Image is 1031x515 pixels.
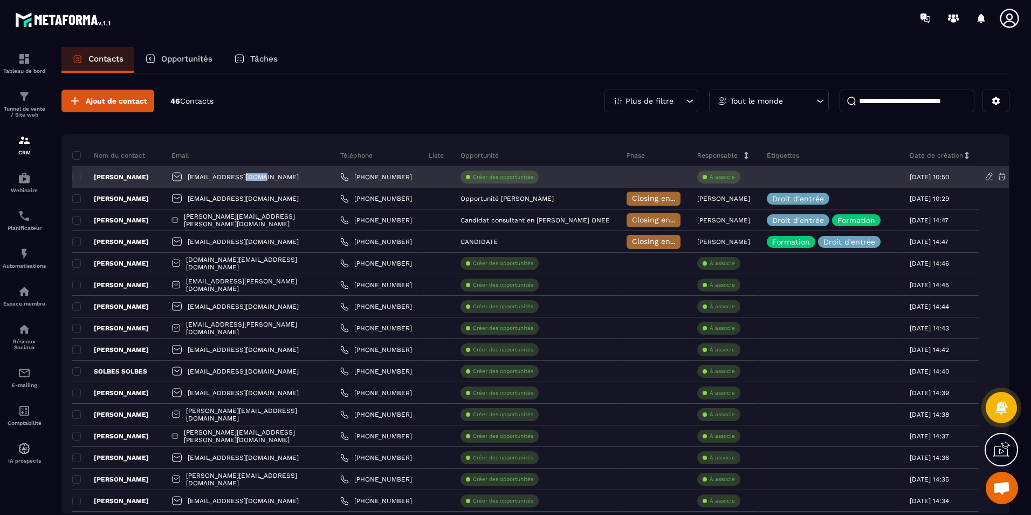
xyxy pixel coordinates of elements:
[910,324,949,332] p: [DATE] 14:43
[697,151,738,160] p: Responsable
[3,338,46,350] p: Réseaux Sociaux
[473,281,533,289] p: Créer des opportunités
[710,432,735,440] p: À associe
[88,54,123,64] p: Contacts
[171,151,189,160] p: Email
[3,201,46,239] a: schedulerschedulerPlanificateur
[473,324,533,332] p: Créer des opportunités
[340,432,412,441] a: [PHONE_NUMBER]
[18,172,31,185] img: automations
[473,260,533,267] p: Créer des opportunités
[710,260,735,267] p: À associe
[18,323,31,336] img: social-network
[910,454,949,462] p: [DATE] 14:36
[772,238,810,246] p: Formation
[72,281,149,289] p: [PERSON_NAME]
[72,302,149,311] p: [PERSON_NAME]
[3,263,46,269] p: Automatisations
[86,96,147,106] span: Ajout de contact
[340,216,412,225] a: [PHONE_NUMBER]
[710,346,735,354] p: À associe
[3,82,46,126] a: formationformationTunnel de vente / Site web
[730,97,783,105] p: Tout le monde
[3,126,46,164] a: formationformationCRM
[627,151,645,160] p: Phase
[18,404,31,417] img: accountant
[3,225,46,231] p: Planificateur
[340,367,412,376] a: [PHONE_NUMBER]
[3,44,46,82] a: formationformationTableau de bord
[460,195,554,202] p: Opportunité [PERSON_NAME]
[910,195,949,202] p: [DATE] 10:29
[473,173,533,181] p: Créer des opportunités
[340,259,412,268] a: [PHONE_NUMBER]
[18,134,31,147] img: formation
[473,389,533,397] p: Créer des opportunités
[3,164,46,201] a: automationsautomationsWebinaire
[710,303,735,310] p: À associe
[632,215,693,224] span: Closing en cours
[710,454,735,462] p: À associe
[340,302,412,311] a: [PHONE_NUMBER]
[910,389,949,397] p: [DATE] 14:39
[72,410,149,419] p: [PERSON_NAME]
[3,239,46,277] a: automationsautomationsAutomatisations
[18,209,31,222] img: scheduler
[910,303,949,310] p: [DATE] 14:44
[3,150,46,155] p: CRM
[18,442,31,455] img: automations
[72,194,149,203] p: [PERSON_NAME]
[3,106,46,118] p: Tunnel de vente / Site web
[697,238,750,246] p: [PERSON_NAME]
[340,151,373,160] p: Téléphone
[710,411,735,418] p: À associe
[823,238,875,246] p: Droit d'entrée
[340,389,412,397] a: [PHONE_NUMBER]
[3,301,46,307] p: Espace membre
[910,173,949,181] p: [DATE] 10:50
[473,432,533,440] p: Créer des opportunités
[710,389,735,397] p: À associe
[3,458,46,464] p: IA prospects
[473,411,533,418] p: Créer des opportunités
[161,54,212,64] p: Opportunités
[697,216,750,224] p: [PERSON_NAME]
[910,260,949,267] p: [DATE] 14:46
[18,367,31,380] img: email
[910,216,948,224] p: [DATE] 14:47
[72,432,149,441] p: [PERSON_NAME]
[15,10,112,29] img: logo
[72,497,149,505] p: [PERSON_NAME]
[3,277,46,315] a: automationsautomationsEspace membre
[72,475,149,484] p: [PERSON_NAME]
[180,97,214,105] span: Contacts
[986,472,1018,504] a: Ouvrir le chat
[632,194,693,202] span: Closing en cours
[772,216,824,224] p: Droit d'entrée
[910,346,949,354] p: [DATE] 14:42
[3,358,46,396] a: emailemailE-mailing
[473,497,533,505] p: Créer des opportunités
[18,90,31,103] img: formation
[223,47,288,73] a: Tâches
[18,285,31,298] img: automations
[910,476,949,483] p: [DATE] 14:35
[340,173,412,181] a: [PHONE_NUMBER]
[134,47,223,73] a: Opportunités
[710,173,735,181] p: À associe
[340,497,412,505] a: [PHONE_NUMBER]
[3,315,46,358] a: social-networksocial-networkRéseaux Sociaux
[910,411,949,418] p: [DATE] 14:38
[473,303,533,310] p: Créer des opportunités
[340,345,412,354] a: [PHONE_NUMBER]
[340,238,412,246] a: [PHONE_NUMBER]
[710,368,735,375] p: À associe
[72,453,149,462] p: [PERSON_NAME]
[72,173,149,181] p: [PERSON_NAME]
[460,216,610,224] p: Candidat consultant en [PERSON_NAME] ONEE
[460,238,498,246] p: CANDIDATE
[340,410,412,419] a: [PHONE_NUMBER]
[429,151,444,160] p: Liste
[340,453,412,462] a: [PHONE_NUMBER]
[3,420,46,426] p: Comptabilité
